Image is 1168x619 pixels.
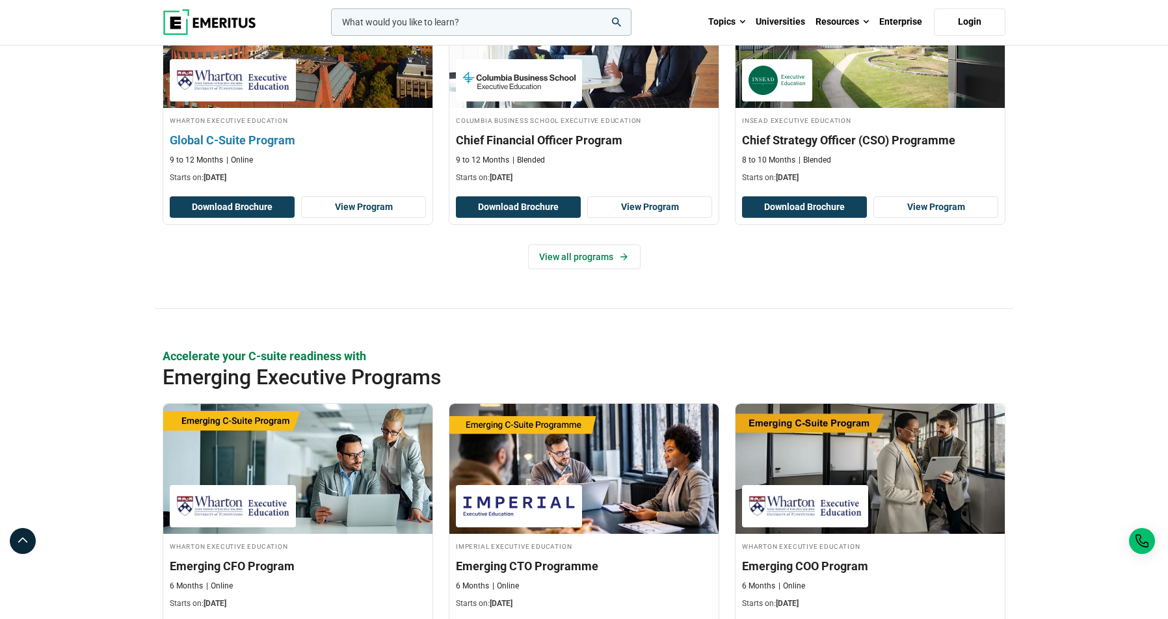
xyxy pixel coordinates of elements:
p: 6 Months [170,581,203,592]
h4: Columbia Business School Executive Education [456,114,712,125]
img: INSEAD Executive Education [749,66,806,95]
h2: Emerging Executive Programs [163,364,921,390]
p: Starts on: [456,172,712,183]
a: View Program [301,196,426,218]
h3: Chief Financial Officer Program [456,132,712,148]
h3: Global C-Suite Program [170,132,426,148]
h4: Wharton Executive Education [170,540,426,551]
img: Wharton Executive Education [176,66,289,95]
h4: INSEAD Executive Education [742,114,998,125]
p: Blended [512,155,545,166]
img: Wharton Executive Education [749,492,862,521]
h3: Emerging CTO Programme [456,558,712,574]
img: Emerging CTO Programme | Online Business Management Course [449,404,719,534]
a: View Program [873,196,998,218]
p: Online [492,581,519,592]
p: 8 to 10 Months [742,155,795,166]
p: Starts on: [742,598,998,609]
h4: Imperial Executive Education [456,540,712,551]
h3: Emerging COO Program [742,558,998,574]
h3: Chief Strategy Officer (CSO) Programme [742,132,998,148]
span: [DATE] [776,599,799,608]
img: Imperial Executive Education [462,492,576,521]
p: Starts on: [742,172,998,183]
img: Wharton Executive Education [176,492,289,521]
button: Download Brochure [170,196,295,218]
span: [DATE] [204,599,226,608]
span: [DATE] [490,599,512,608]
p: 9 to 12 Months [170,155,223,166]
p: Online [778,581,805,592]
span: [DATE] [490,173,512,182]
p: Starts on: [170,172,426,183]
a: View Program [587,196,712,218]
p: Starts on: [170,598,426,609]
h4: Wharton Executive Education [742,540,998,551]
a: View all programs [528,244,641,269]
h4: Wharton Executive Education [170,114,426,125]
p: 9 to 12 Months [456,155,509,166]
button: Download Brochure [742,196,867,218]
p: 6 Months [742,581,775,592]
p: Accelerate your C-suite readiness with [163,348,1005,364]
p: 6 Months [456,581,489,592]
p: Starts on: [456,598,712,609]
h3: Emerging CFO Program [170,558,426,574]
span: [DATE] [204,173,226,182]
a: Supply Chain and Operations Course by Wharton Executive Education - September 23, 2025 Wharton Ex... [736,404,1005,616]
img: Emerging COO Program | Online Supply Chain and Operations Course [736,404,1005,534]
img: Columbia Business School Executive Education [462,66,576,95]
p: Online [226,155,253,166]
a: Finance Course by Wharton Executive Education - September 25, 2025 Wharton Executive Education Wh... [163,404,432,616]
img: Emerging CFO Program | Online Finance Course [163,404,432,534]
button: Download Brochure [456,196,581,218]
a: Business Management Course by Imperial Executive Education - September 25, 2025 Imperial Executiv... [449,404,719,616]
a: Login [934,8,1005,36]
span: [DATE] [776,173,799,182]
p: Blended [799,155,831,166]
p: Online [206,581,233,592]
input: woocommerce-product-search-field-0 [331,8,631,36]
